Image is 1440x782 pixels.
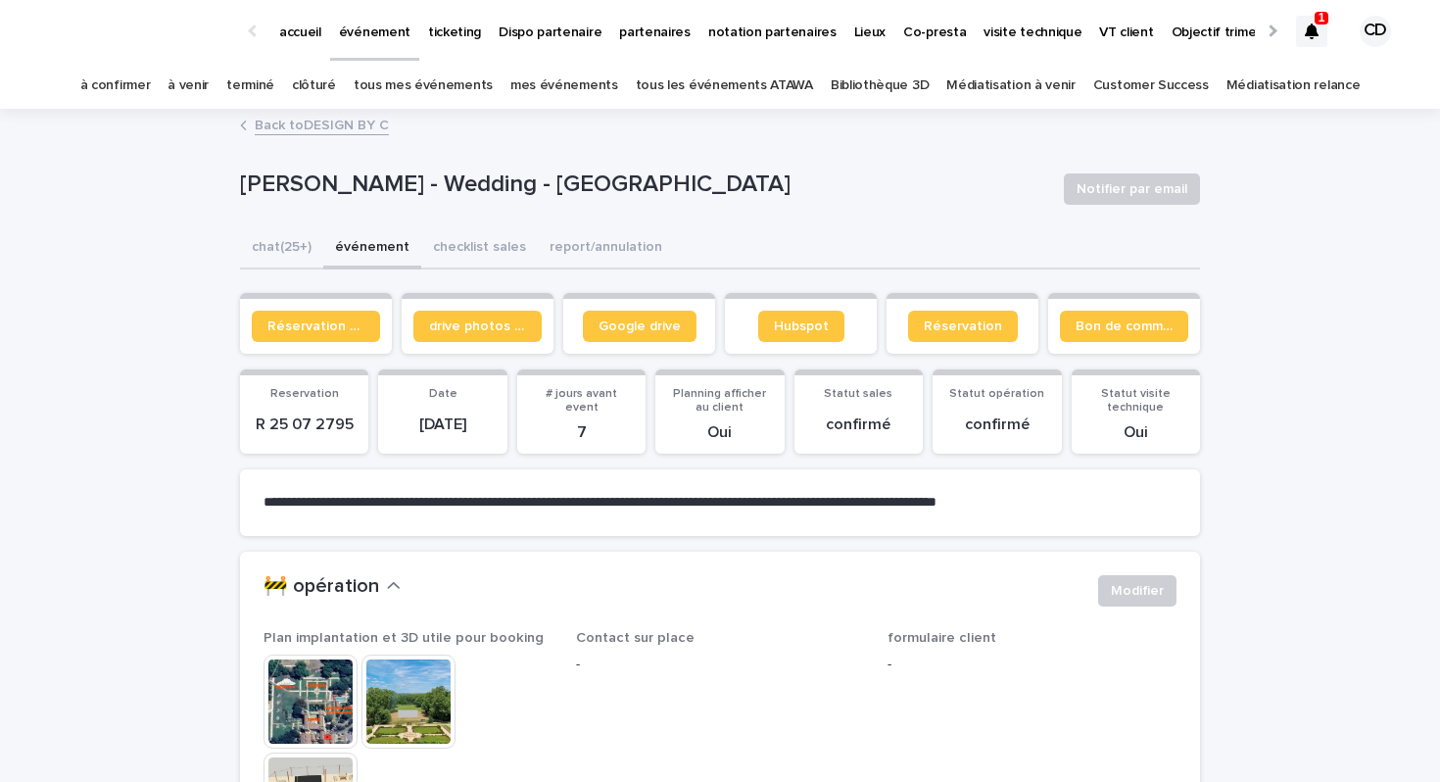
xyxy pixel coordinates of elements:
[429,319,526,333] span: drive photos coordinateur
[510,63,618,109] a: mes événements
[636,63,813,109] a: tous les événements ATAWA
[1076,319,1173,333] span: Bon de commande
[39,12,229,51] img: Ls34BcGeRexTGTNfXpUC
[824,388,892,400] span: Statut sales
[240,228,323,269] button: chat (25+)
[1093,63,1209,109] a: Customer Success
[1296,16,1327,47] div: 1
[1098,575,1176,607] button: Modifier
[1226,63,1361,109] a: Médiatisation relance
[538,228,674,269] button: report/annulation
[292,63,336,109] a: clôturé
[673,388,766,414] span: Planning afficher au client
[667,423,772,442] p: Oui
[323,228,421,269] button: événement
[264,631,544,645] span: Plan implantation et 3D utile pour booking
[252,415,357,434] p: R 25 07 2795
[270,388,339,400] span: Reservation
[421,228,538,269] button: checklist sales
[946,63,1076,109] a: Médiatisation à venir
[1083,423,1188,442] p: Oui
[390,415,495,434] p: [DATE]
[413,311,542,342] a: drive photos coordinateur
[944,415,1049,434] p: confirmé
[1111,581,1164,601] span: Modifier
[758,311,844,342] a: Hubspot
[429,388,457,400] span: Date
[831,63,929,109] a: Bibliothèque 3D
[1319,11,1325,24] p: 1
[1101,388,1171,414] span: Statut visite technique
[546,388,617,414] span: # jours avant event
[924,319,1002,333] span: Réservation
[774,319,829,333] span: Hubspot
[264,575,401,599] button: 🚧 opération
[354,63,493,109] a: tous mes événements
[529,423,634,442] p: 7
[1064,173,1200,205] button: Notifier par email
[168,63,209,109] a: à venir
[252,311,380,342] a: Réservation client
[80,63,151,109] a: à confirmer
[599,319,681,333] span: Google drive
[888,631,996,645] span: formulaire client
[240,171,1048,199] p: [PERSON_NAME] - Wedding - [GEOGRAPHIC_DATA]
[949,388,1044,400] span: Statut opération
[1077,179,1187,199] span: Notifier par email
[888,655,1176,675] p: -
[1360,16,1391,47] div: CD
[1060,311,1188,342] a: Bon de commande
[908,311,1018,342] a: Réservation
[576,655,865,675] p: -
[226,63,274,109] a: terminé
[255,113,389,135] a: Back toDESIGN BY C
[267,319,364,333] span: Réservation client
[576,631,695,645] span: Contact sur place
[583,311,696,342] a: Google drive
[264,575,379,599] h2: 🚧 opération
[806,415,911,434] p: confirmé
